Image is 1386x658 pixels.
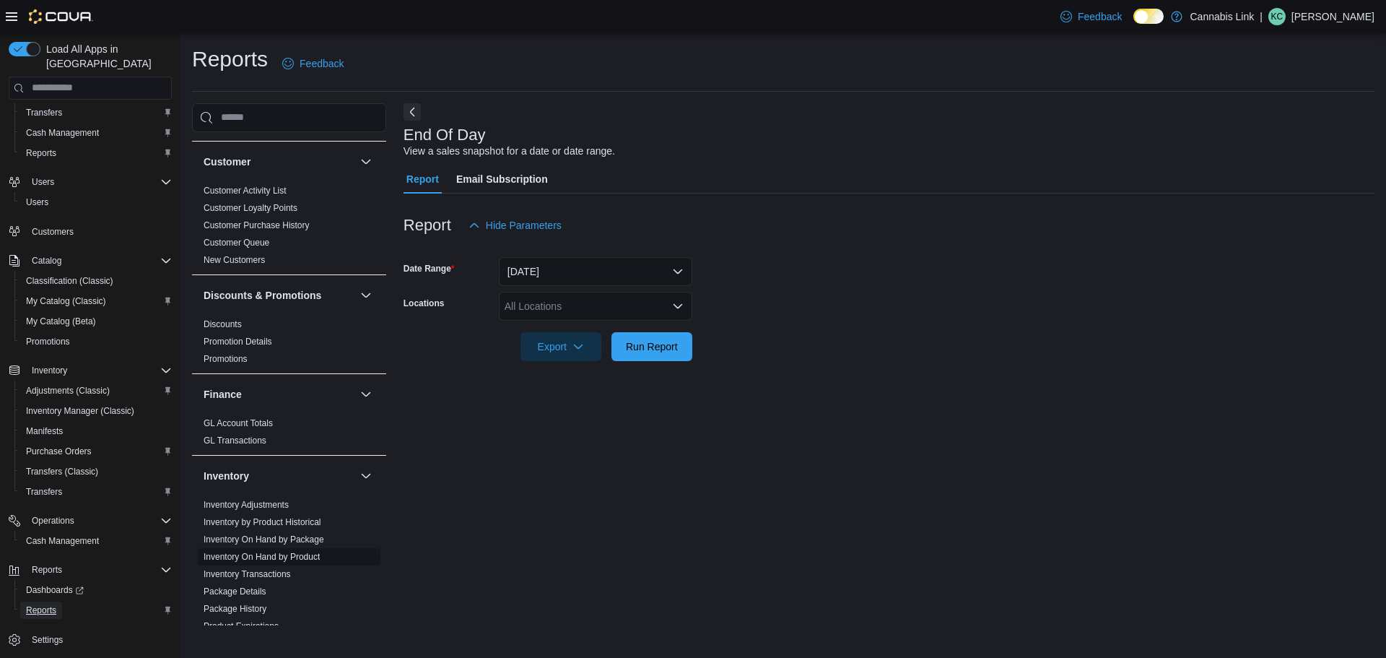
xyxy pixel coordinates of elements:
a: Inventory Manager (Classic) [20,402,140,420]
span: Reports [20,602,172,619]
button: Transfers [14,482,178,502]
span: Users [32,176,54,188]
span: Reports [32,564,62,576]
span: Product Expirations [204,620,279,632]
span: Manifests [20,423,172,440]
a: Transfers [20,483,68,501]
span: Operations [26,512,172,529]
span: Users [26,173,172,191]
a: GL Transactions [204,436,266,446]
div: Customer [192,182,386,274]
span: Customer Activity List [204,185,287,196]
a: Cash Management [20,532,105,550]
button: Catalog [26,252,67,269]
span: Cash Management [20,532,172,550]
button: Export [520,332,601,361]
span: Promotions [204,353,248,365]
h3: End Of Day [404,126,486,144]
a: Discounts [204,319,242,329]
span: Users [20,194,172,211]
span: Dashboards [26,584,84,596]
span: My Catalog (Beta) [26,316,96,327]
button: Discounts & Promotions [357,287,375,304]
a: Inventory On Hand by Product [204,552,320,562]
button: Users [3,172,178,192]
a: Reports [20,144,62,162]
button: Next [404,103,421,121]
span: Classification (Classic) [20,272,172,290]
span: Manifests [26,425,63,437]
span: Promotions [20,333,172,350]
div: Finance [192,415,386,455]
span: Customer Loyalty Points [204,202,297,214]
button: Open list of options [672,300,684,312]
a: Feedback [1055,2,1128,31]
span: Run Report [626,339,678,354]
span: Hide Parameters [486,218,562,233]
span: Inventory On Hand by Package [204,534,324,545]
p: Cannabis Link [1190,8,1254,25]
a: Feedback [276,49,349,78]
span: GL Account Totals [204,417,273,429]
span: Transfers [26,107,62,118]
span: Inventory [26,362,172,379]
span: Feedback [300,56,344,71]
button: Promotions [14,332,178,352]
a: New Customers [204,255,265,265]
span: Customers [32,226,74,238]
span: My Catalog (Classic) [26,295,106,307]
a: Dashboards [14,580,178,600]
button: Transfers [14,103,178,123]
p: [PERSON_NAME] [1291,8,1374,25]
label: Locations [404,298,445,309]
button: Inventory [357,467,375,485]
button: Customer [204,155,354,169]
input: Dark Mode [1133,9,1164,24]
a: Dashboards [20,581,90,599]
span: My Catalog (Beta) [20,313,172,330]
div: View a sales snapshot for a date or date range. [404,144,615,159]
a: Reports [20,602,62,619]
span: Cash Management [26,127,99,139]
button: Users [26,173,60,191]
span: Promotions [26,336,70,347]
span: GL Transactions [204,435,266,446]
span: Customers [26,222,172,241]
span: Purchase Orders [20,443,172,460]
a: Inventory Adjustments [204,500,289,510]
span: Dashboards [20,581,172,599]
a: My Catalog (Classic) [20,293,112,310]
span: Transfers (Classic) [26,466,98,477]
button: Customers [3,221,178,242]
a: Transfers (Classic) [20,463,104,480]
button: Settings [3,629,178,650]
button: Reports [26,561,68,579]
span: Classification (Classic) [26,275,113,287]
p: | [1260,8,1263,25]
button: Reports [3,560,178,580]
span: Report [406,165,439,194]
span: Inventory Manager (Classic) [26,405,134,417]
span: Operations [32,515,74,527]
span: Settings [26,631,172,649]
a: Customers [26,223,79,241]
span: Package Details [204,586,266,597]
span: Reports [26,147,56,159]
span: Reports [26,605,56,616]
span: Settings [32,634,63,646]
button: Purchase Orders [14,441,178,462]
a: Package History [204,604,266,614]
button: Reports [14,143,178,163]
button: Cash Management [14,123,178,143]
span: Inventory Manager (Classic) [20,402,172,420]
button: Catalog [3,251,178,271]
h3: Discounts & Promotions [204,288,321,303]
button: Reports [14,600,178,620]
button: Discounts & Promotions [204,288,354,303]
span: Reports [26,561,172,579]
label: Date Range [404,263,455,274]
h3: Customer [204,155,250,169]
a: My Catalog (Beta) [20,313,102,330]
a: Transfers [20,104,68,121]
